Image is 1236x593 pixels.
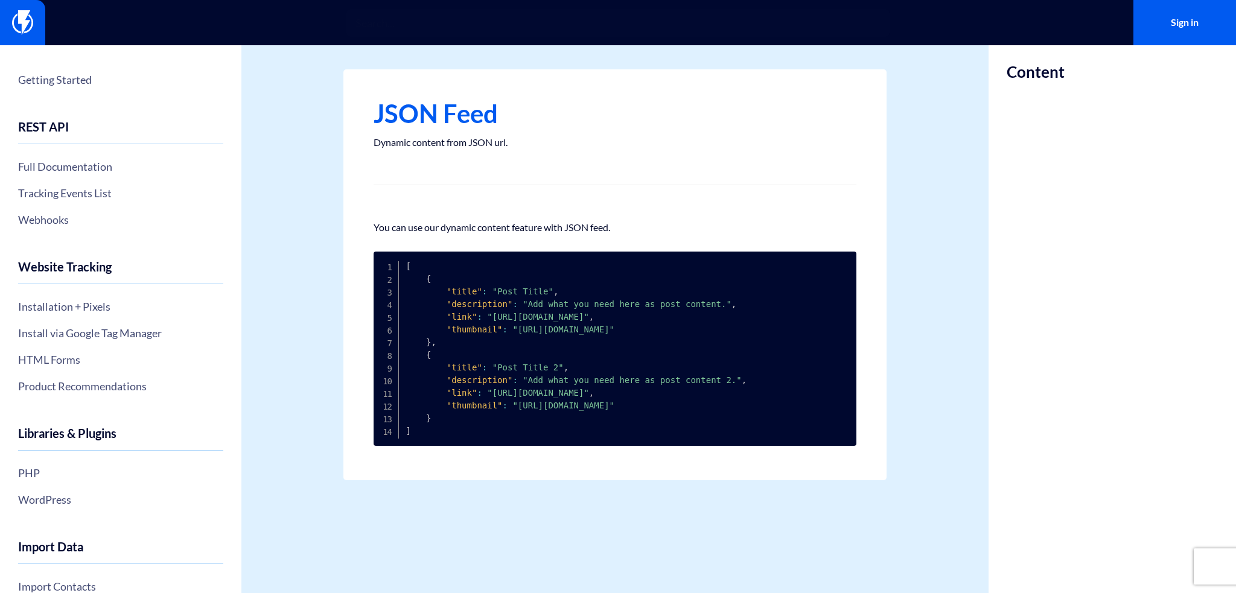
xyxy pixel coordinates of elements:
[742,375,747,385] span: ,
[828,260,850,268] button: Copy
[553,287,558,296] span: ,
[18,349,223,370] a: HTML Forms
[447,312,477,322] span: "link"
[447,401,503,410] span: "thumbnail"
[18,376,223,396] a: Product Recommendations
[18,120,223,144] h4: REST API
[512,299,517,309] span: :
[18,540,223,564] h4: Import Data
[18,209,223,230] a: Webhooks
[447,375,513,385] span: "description"
[18,260,223,284] h4: Website Tracking
[589,388,594,398] span: ,
[18,296,223,317] a: Installation + Pixels
[482,363,487,372] span: :
[447,287,482,296] span: "title"
[492,287,553,296] span: "Post Title"
[18,323,223,343] a: Install via Google Tag Manager
[426,337,431,347] span: }
[346,9,890,37] input: Search...
[512,375,517,385] span: :
[406,426,410,436] span: ]
[374,136,856,148] p: Dynamic content from JSON url.
[426,274,431,284] span: {
[477,388,482,398] span: :
[432,337,436,347] span: ,
[426,350,431,360] span: {
[447,299,513,309] span: "description"
[804,260,828,268] span: JSON
[447,325,503,334] span: "thumbnail"
[832,260,847,268] span: Copy
[503,325,508,334] span: :
[523,299,731,309] span: "Add what you need here as post content."
[18,156,223,177] a: Full Documentation
[487,312,589,322] span: "[URL][DOMAIN_NAME]"
[18,427,223,451] h4: Libraries & Plugins
[447,388,477,398] span: "link"
[589,312,594,322] span: ,
[477,312,482,322] span: :
[523,375,741,385] span: "Add what you need here as post content 2."
[447,363,482,372] span: "title"
[487,388,589,398] span: "[URL][DOMAIN_NAME]"
[18,69,223,90] a: Getting Started
[492,363,564,372] span: "Post Title 2"
[18,463,223,483] a: PHP
[18,489,223,510] a: WordPress
[512,401,614,410] span: "[URL][DOMAIN_NAME]"
[731,299,736,309] span: ,
[1007,63,1065,81] h3: Content
[406,261,410,271] span: [
[482,287,487,296] span: :
[512,325,614,334] span: "[URL][DOMAIN_NAME]"
[426,413,431,423] span: }
[374,221,856,233] p: You can use our dynamic content feature with JSON feed.
[503,401,508,410] span: :
[564,363,569,372] span: ,
[374,100,856,127] h1: JSON Feed
[18,183,223,203] a: Tracking Events List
